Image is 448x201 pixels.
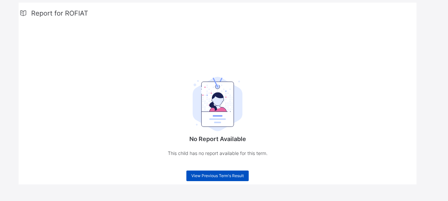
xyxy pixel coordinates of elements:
div: No Report Available [151,59,284,171]
p: No Report Available [151,135,284,142]
img: student.207b5acb3037b72b59086e8b1a17b1d0.svg [193,77,242,131]
span: Report for ROFIAT [31,9,88,17]
span: View Previous Term's Result [191,173,244,178]
p: This child has no report available for this term. [151,149,284,157]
